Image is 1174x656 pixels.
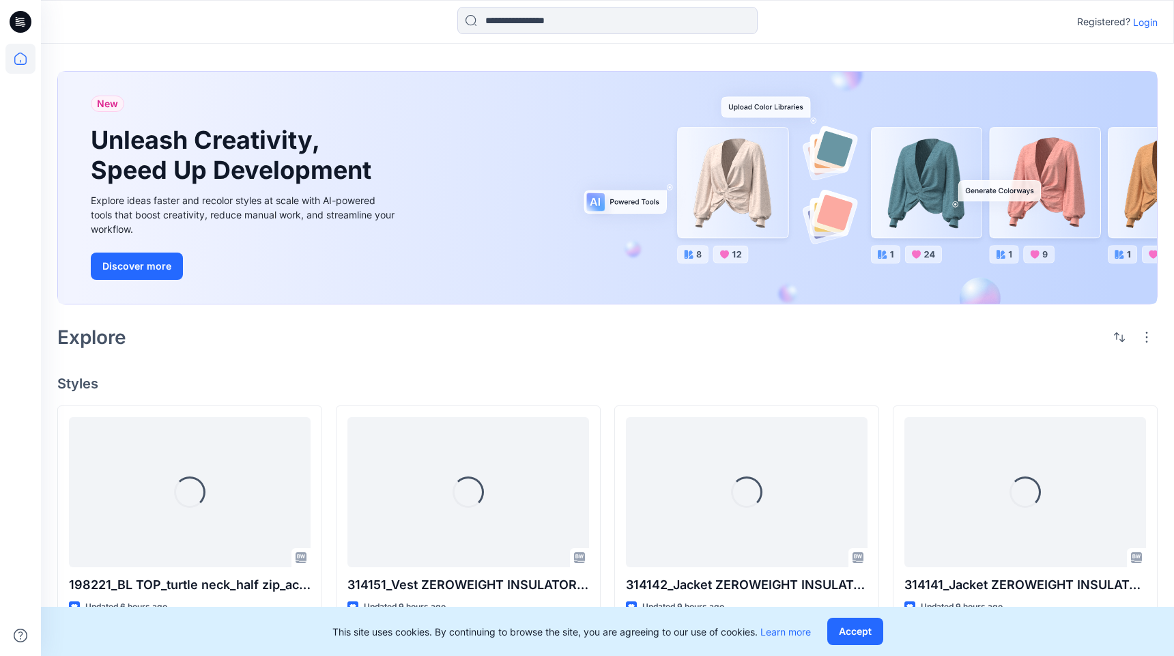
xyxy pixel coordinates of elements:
p: 314141_Jacket ZEROWEIGHT INSULATOR_SMS_3D [904,575,1146,595]
p: Updated 9 hours ago [364,600,446,614]
button: Accept [827,618,883,645]
p: 314151_Vest ZEROWEIGHT INSULATOR_SMS_3D [347,575,589,595]
p: 198221_BL TOP_turtle neck_half zip_active x-warm_SMS_3D [69,575,311,595]
a: Learn more [760,626,811,638]
p: Login [1133,15,1158,29]
p: 314142_Jacket ZEROWEIGHT INSULATOR_SMS_3D [626,575,868,595]
p: Updated 9 hours ago [921,600,1003,614]
a: Discover more [91,253,398,280]
h4: Styles [57,375,1158,392]
span: New [97,96,118,112]
p: Updated 9 hours ago [642,600,724,614]
h2: Explore [57,326,126,348]
div: Explore ideas faster and recolor styles at scale with AI-powered tools that boost creativity, red... [91,193,398,236]
p: Updated 6 hours ago [85,600,167,614]
p: This site uses cookies. By continuing to browse the site, you are agreeing to our use of cookies. [332,625,811,639]
p: Registered? [1077,14,1130,30]
h1: Unleash Creativity, Speed Up Development [91,126,377,184]
button: Discover more [91,253,183,280]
